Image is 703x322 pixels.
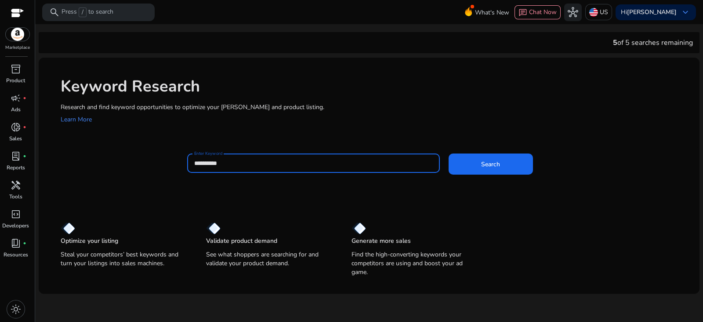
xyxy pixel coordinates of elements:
[613,38,617,48] span: 5
[475,5,509,20] span: What's New
[2,222,29,230] p: Developers
[11,180,21,190] span: handyman
[680,7,691,18] span: keyboard_arrow_down
[9,135,22,143] p: Sales
[351,250,479,277] p: Find the high-converting keywords your competitors are using and boost your ad game.
[11,122,21,132] span: donut_small
[449,154,533,175] button: Search
[61,77,691,96] h1: Keyword Research
[481,160,500,169] span: Search
[529,8,557,16] span: Chat Now
[568,7,578,18] span: hub
[11,106,21,113] p: Ads
[4,251,28,259] p: Resources
[6,77,25,84] p: Product
[23,125,26,129] span: fiber_manual_record
[627,8,677,16] b: [PERSON_NAME]
[7,164,25,172] p: Reports
[9,193,22,201] p: Tools
[515,5,561,19] button: chatChat Now
[206,250,334,268] p: See what shoppers are searching for and validate your product demand.
[23,241,26,245] span: fiber_manual_record
[351,237,411,245] p: Generate more sales
[79,7,87,17] span: /
[206,237,277,245] p: Validate product demand
[61,250,188,268] p: Steal your competitors’ best keywords and turn your listings into sales machines.
[61,222,75,234] img: diamond.svg
[11,93,21,103] span: campaign
[613,37,693,48] div: of 5 searches remaining
[5,44,30,51] p: Marketplace
[11,151,21,161] span: lab_profile
[23,96,26,100] span: fiber_manual_record
[61,102,691,112] p: Research and find keyword opportunities to optimize your [PERSON_NAME] and product listing.
[518,8,527,17] span: chat
[564,4,582,21] button: hub
[61,115,92,124] a: Learn More
[6,28,29,41] img: amazon.svg
[62,7,113,17] p: Press to search
[206,222,221,234] img: diamond.svg
[23,154,26,158] span: fiber_manual_record
[11,238,21,249] span: book_4
[11,64,21,74] span: inventory_2
[49,7,60,18] span: search
[589,8,598,17] img: us.svg
[11,209,21,220] span: code_blocks
[61,237,118,245] p: Optimize your listing
[600,4,608,20] p: US
[194,150,222,157] mat-label: Enter Keyword
[11,304,21,315] span: light_mode
[351,222,366,234] img: diamond.svg
[621,9,677,15] p: Hi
